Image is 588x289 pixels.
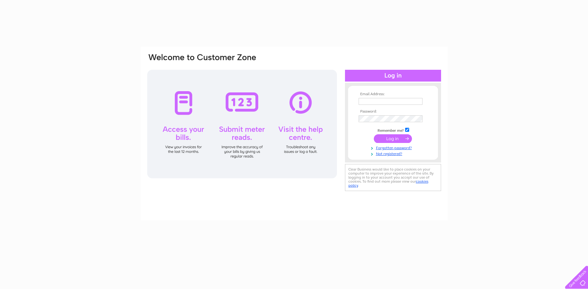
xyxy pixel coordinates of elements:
[357,109,429,114] th: Password:
[374,134,412,143] input: Submit
[348,179,428,188] a: cookies policy
[357,92,429,96] th: Email Address:
[359,144,429,150] a: Forgotten password?
[357,127,429,133] td: Remember me?
[359,150,429,156] a: Not registered?
[345,164,441,191] div: Clear Business would like to place cookies on your computer to improve your experience of the sit...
